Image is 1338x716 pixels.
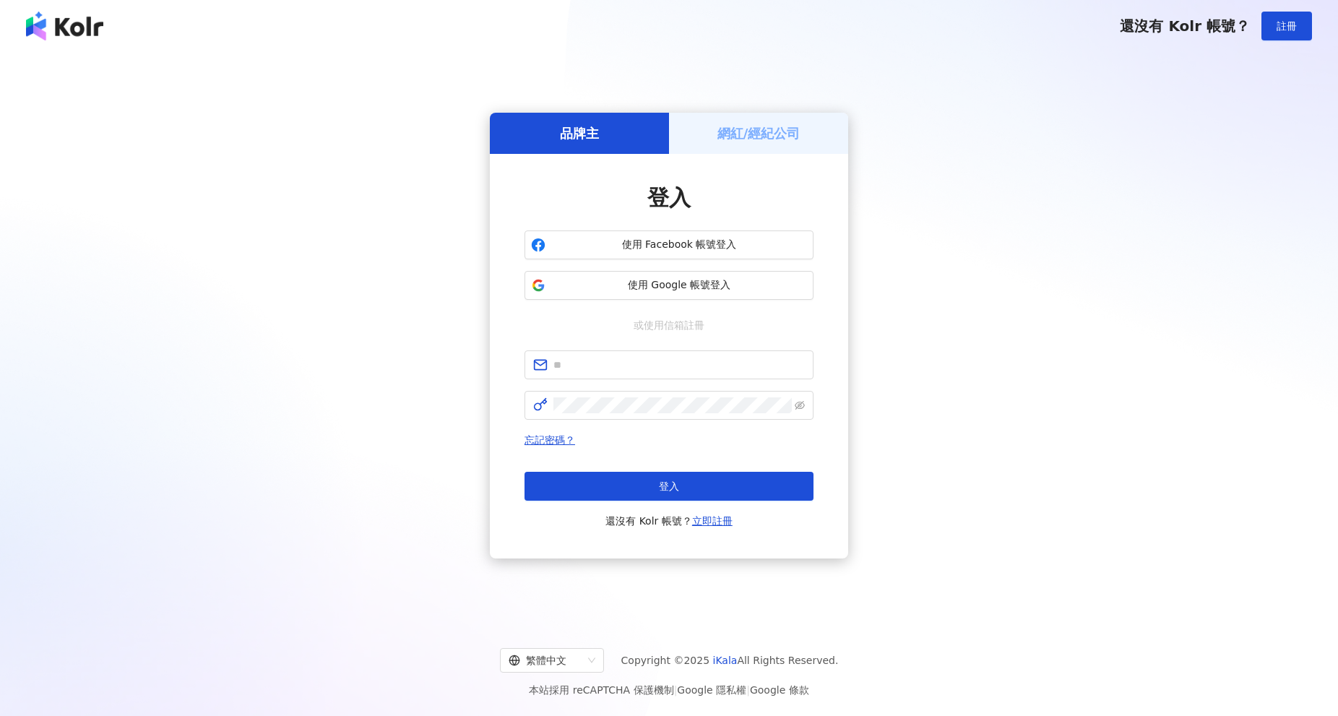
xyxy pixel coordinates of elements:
[525,434,575,446] a: 忘記密碼？
[605,512,733,530] span: 還沒有 Kolr 帳號？
[795,400,805,410] span: eye-invisible
[659,480,679,492] span: 登入
[525,230,813,259] button: 使用 Facebook 帳號登入
[551,238,807,252] span: 使用 Facebook 帳號登入
[1120,17,1250,35] span: 還沒有 Kolr 帳號？
[677,684,746,696] a: Google 隱私權
[717,124,800,142] h5: 網紅/經紀公司
[26,12,103,40] img: logo
[560,124,599,142] h5: 品牌主
[713,655,738,666] a: iKala
[551,278,807,293] span: 使用 Google 帳號登入
[692,515,733,527] a: 立即註冊
[529,681,808,699] span: 本站採用 reCAPTCHA 保護機制
[674,684,678,696] span: |
[623,317,715,333] span: 或使用信箱註冊
[1261,12,1312,40] button: 註冊
[621,652,839,669] span: Copyright © 2025 All Rights Reserved.
[647,185,691,210] span: 登入
[746,684,750,696] span: |
[750,684,809,696] a: Google 條款
[525,472,813,501] button: 登入
[1277,20,1297,32] span: 註冊
[509,649,582,672] div: 繁體中文
[525,271,813,300] button: 使用 Google 帳號登入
